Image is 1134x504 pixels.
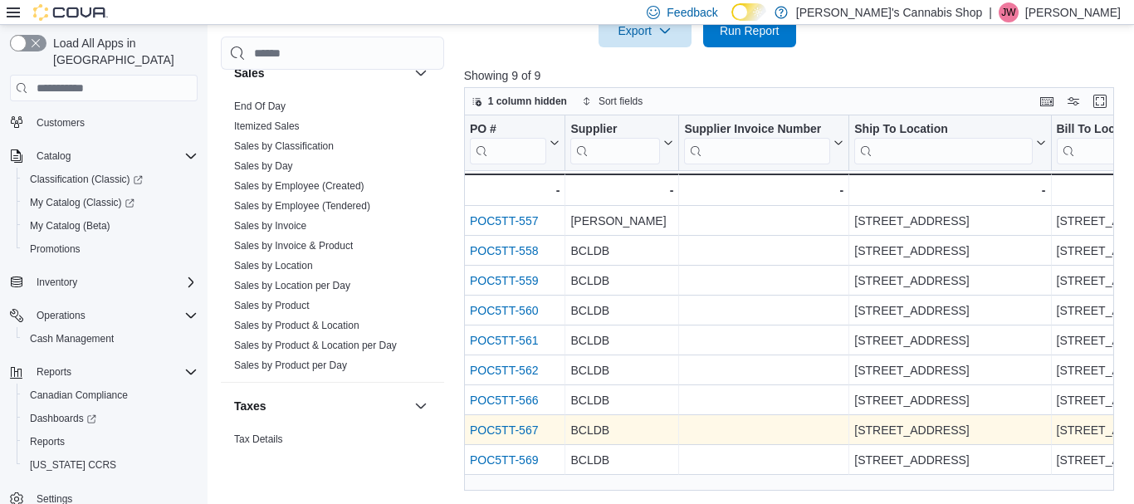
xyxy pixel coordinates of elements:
[234,141,334,153] a: Sales by Classification
[570,421,673,441] div: BCLDB
[854,391,1045,411] div: [STREET_ADDRESS]
[731,3,766,21] input: Dark Mode
[221,430,444,477] div: Taxes
[488,95,567,108] span: 1 column hidden
[470,424,538,438] a: POC5TT-567
[30,412,96,425] span: Dashboards
[234,360,347,373] span: Sales by Product per Day
[30,458,116,472] span: [US_STATE] CCRS
[30,112,198,133] span: Customers
[30,332,114,345] span: Cash Management
[570,122,673,164] button: Supplier
[234,101,286,113] a: End Of Day
[570,331,673,351] div: BCLDB
[234,301,310,312] a: Sales by Product
[30,389,128,402] span: Canadian Compliance
[411,64,431,84] button: Sales
[234,220,306,233] span: Sales by Invoice
[854,331,1045,351] div: [STREET_ADDRESS]
[37,309,86,322] span: Operations
[470,245,538,258] a: POC5TT-558
[30,435,65,448] span: Reports
[684,122,843,164] button: Supplier Invoice Number
[1037,91,1057,111] button: Keyboard shortcuts
[684,122,830,138] div: Supplier Invoice Number
[570,361,673,381] div: BCLDB
[570,180,673,200] div: -
[570,391,673,411] div: BCLDB
[23,409,103,428] a: Dashboards
[234,120,300,134] span: Itemized Sales
[234,340,397,352] a: Sales by Product & Location per Day
[234,201,370,213] a: Sales by Employee (Tendered)
[470,365,538,378] a: POC5TT-562
[17,327,204,350] button: Cash Management
[703,14,796,47] button: Run Report
[720,22,780,39] span: Run Report
[37,365,71,379] span: Reports
[570,301,673,321] div: BCLDB
[234,433,283,447] span: Tax Details
[30,242,81,256] span: Promotions
[23,193,198,213] span: My Catalog (Classic)
[234,240,353,253] span: Sales by Invoice & Product
[221,97,444,383] div: Sales
[23,169,149,189] a: Classification (Classic)
[30,146,198,166] span: Catalog
[234,121,300,133] a: Itemized Sales
[37,276,77,289] span: Inventory
[470,275,538,288] a: POC5TT-559
[23,329,198,349] span: Cash Management
[234,399,408,415] button: Taxes
[234,399,266,415] h3: Taxes
[599,95,643,108] span: Sort fields
[23,193,141,213] a: My Catalog (Classic)
[570,451,673,471] div: BCLDB
[796,2,982,22] p: [PERSON_NAME]'s Cannabis Shop
[1063,91,1083,111] button: Display options
[30,272,84,292] button: Inventory
[989,2,992,22] p: |
[33,4,108,21] img: Cova
[470,454,538,467] a: POC5TT-569
[411,397,431,417] button: Taxes
[30,362,78,382] button: Reports
[23,432,198,452] span: Reports
[23,455,198,475] span: Washington CCRS
[17,191,204,214] a: My Catalog (Classic)
[30,113,91,133] a: Customers
[37,116,85,130] span: Customers
[30,272,198,292] span: Inventory
[234,280,350,293] span: Sales by Location per Day
[854,122,1032,138] div: Ship To Location
[667,4,717,21] span: Feedback
[234,260,313,273] span: Sales by Location
[30,306,198,325] span: Operations
[234,200,370,213] span: Sales by Employee (Tendered)
[23,385,198,405] span: Canadian Compliance
[23,216,117,236] a: My Catalog (Beta)
[854,451,1045,471] div: [STREET_ADDRESS]
[470,122,560,164] button: PO #
[854,212,1045,232] div: [STREET_ADDRESS]
[30,362,198,382] span: Reports
[234,340,397,353] span: Sales by Product & Location per Day
[234,161,293,173] a: Sales by Day
[1001,2,1015,22] span: JW
[3,360,204,384] button: Reports
[1090,91,1110,111] button: Enter fullscreen
[30,173,143,186] span: Classification (Classic)
[234,180,364,193] span: Sales by Employee (Created)
[234,261,313,272] a: Sales by Location
[23,169,198,189] span: Classification (Classic)
[570,122,660,164] div: Supplier
[3,110,204,135] button: Customers
[470,215,538,228] a: POC5TT-557
[17,430,204,453] button: Reports
[17,384,204,407] button: Canadian Compliance
[3,304,204,327] button: Operations
[854,361,1045,381] div: [STREET_ADDRESS]
[234,320,359,333] span: Sales by Product & Location
[234,66,265,82] h3: Sales
[30,219,110,232] span: My Catalog (Beta)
